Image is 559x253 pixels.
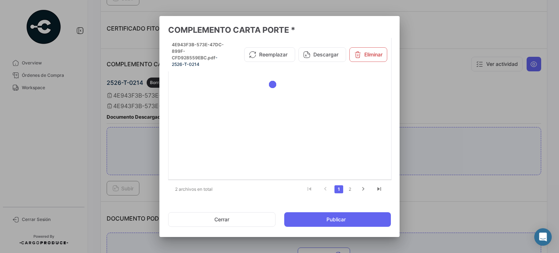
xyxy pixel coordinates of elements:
a: go to previous page [318,185,332,193]
button: Reemplazar [244,47,295,62]
button: Cerrar [168,212,275,227]
span: Publicar [326,216,346,223]
a: go to next page [356,185,370,193]
a: 1 [334,185,343,193]
div: Abrir Intercom Messenger [534,228,552,246]
button: Eliminar [349,47,387,62]
a: go to last page [372,185,386,193]
li: page 2 [344,183,355,195]
button: Descargar [298,47,346,62]
a: go to first page [302,185,316,193]
div: 2 archivos en total [168,180,228,198]
span: 4E943F3B-573E-47DC-899F-CFD928559EBC.pdf [172,42,224,60]
a: 2 [345,185,354,193]
li: page 1 [333,183,344,195]
button: Publicar [284,212,391,227]
h3: COMPLEMENTO CARTA PORTE * [168,25,391,35]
